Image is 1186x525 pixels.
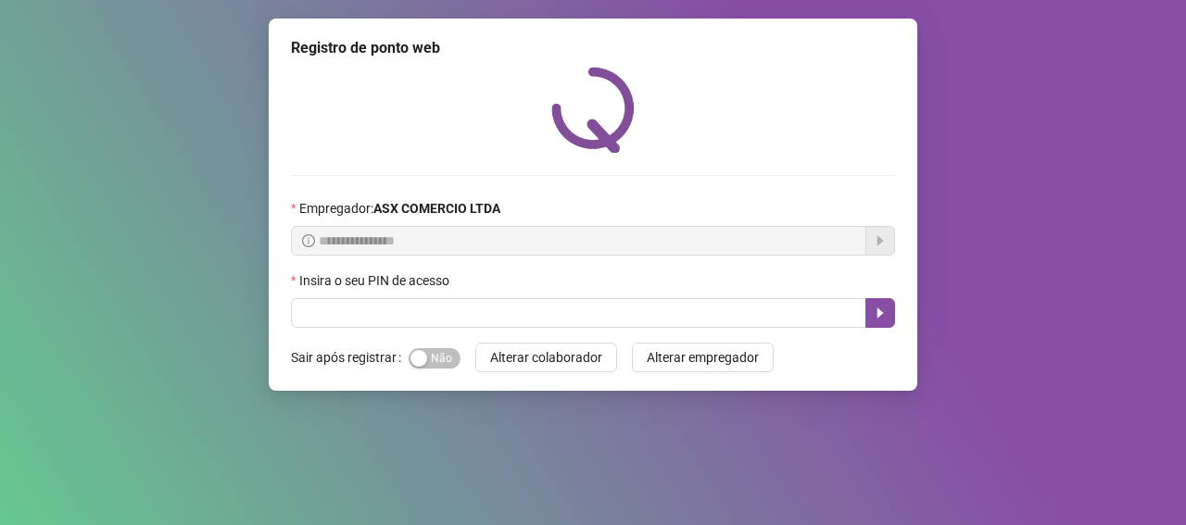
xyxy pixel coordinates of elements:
[291,270,461,291] label: Insira o seu PIN de acesso
[475,343,617,372] button: Alterar colaborador
[373,201,500,216] strong: ASX COMERCIO LTDA
[551,67,635,153] img: QRPoint
[632,343,774,372] button: Alterar empregador
[299,198,500,219] span: Empregador :
[302,234,315,247] span: info-circle
[291,37,895,59] div: Registro de ponto web
[873,306,888,320] span: caret-right
[490,347,602,368] span: Alterar colaborador
[647,347,759,368] span: Alterar empregador
[291,343,409,372] label: Sair após registrar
